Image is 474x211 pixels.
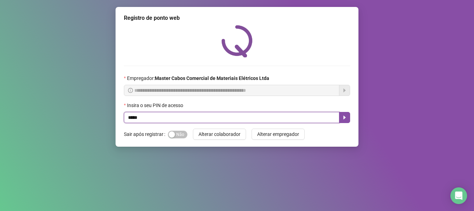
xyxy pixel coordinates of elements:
[257,130,299,138] span: Alterar empregador
[155,75,269,81] strong: Master Cabos Comercial de Materiais Elétricos Ltda
[450,187,467,204] div: Open Intercom Messenger
[124,102,188,109] label: Insira o seu PIN de acesso
[128,88,133,93] span: info-circle
[342,115,347,120] span: caret-right
[221,25,253,57] img: QRPoint
[252,129,305,140] button: Alterar empregador
[127,74,269,82] span: Empregador :
[193,129,246,140] button: Alterar colaborador
[198,130,240,138] span: Alterar colaborador
[124,129,168,140] label: Sair após registrar
[124,14,350,22] div: Registro de ponto web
